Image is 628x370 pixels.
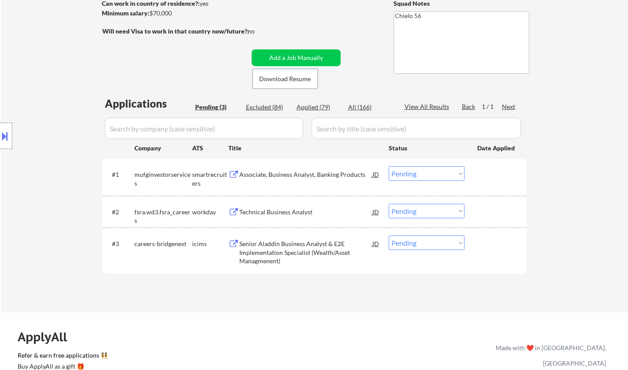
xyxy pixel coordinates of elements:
div: JD [372,235,380,251]
div: Back [462,102,476,111]
div: mufginvestorservices [134,170,192,187]
div: Company [134,144,192,153]
div: no [248,27,273,36]
div: Associate, Business Analyst, Banking Products [239,170,372,179]
div: Senior Aladdin Business Analyst & E2E Implementation Specialist (Wealth/Asset Managmenent) [239,239,372,265]
div: Excluded (84) [246,103,290,112]
div: 1 / 1 [482,102,502,111]
button: Download Resume [253,69,318,89]
div: ATS [192,144,228,153]
strong: Will need Visa to work in that country now/future?: [102,27,249,35]
div: JD [372,204,380,220]
div: JD [372,166,380,182]
div: ApplyAll [18,329,77,344]
div: Buy ApplyAll as a gift 🎁 [18,363,106,370]
div: $70,000 [102,9,249,18]
div: Pending (3) [195,103,239,112]
div: Title [228,144,380,153]
div: careers-bridgenext [134,239,192,248]
div: Next [502,102,516,111]
div: smartrecruiters [192,170,228,187]
div: Date Applied [477,144,516,153]
div: fsra.wd3.fsra_careers [134,208,192,225]
div: #3 [112,239,127,248]
button: Add a Job Manually [252,49,341,66]
div: workday [192,208,228,217]
strong: Minimum salary: [102,9,149,17]
a: Refer & earn free applications 👯‍♀️ [18,352,312,362]
input: Search by company (case sensitive) [105,118,303,139]
div: All (166) [348,103,392,112]
div: icims [192,239,228,248]
input: Search by title (case sensitive) [312,118,521,139]
div: View All Results [405,102,452,111]
div: Status [389,140,464,156]
div: Technical Business Analyst [239,208,372,217]
div: Applied (79) [297,103,341,112]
